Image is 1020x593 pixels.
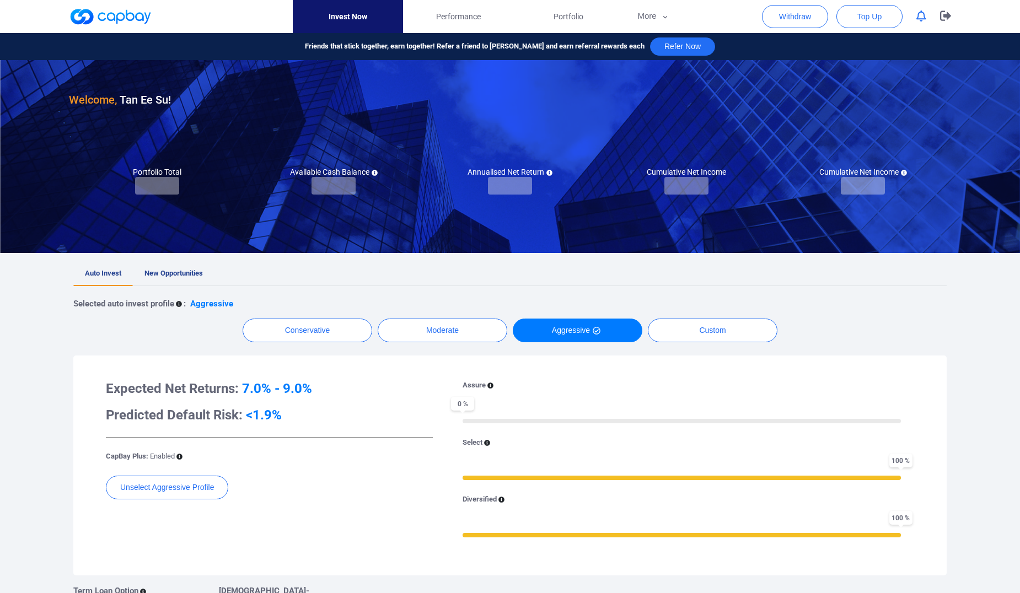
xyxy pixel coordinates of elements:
span: Auto Invest [85,269,121,277]
h5: Annualised Net Return [468,167,552,177]
button: Withdraw [762,5,828,28]
span: Performance [436,10,481,23]
h5: Available Cash Balance [290,167,378,177]
span: Top Up [857,11,882,22]
span: <1.9% [246,407,282,423]
span: 100 % [889,454,912,467]
span: Friends that stick together, earn together! Refer a friend to [PERSON_NAME] and earn referral rew... [305,41,645,52]
p: Select [463,437,482,449]
span: Portfolio [554,10,583,23]
h3: Tan Ee Su ! [69,91,171,109]
button: Refer Now [650,37,715,56]
h5: Cumulative Net Income [647,167,726,177]
span: New Opportunities [144,269,203,277]
p: Selected auto invest profile [73,297,174,310]
span: Enabled [150,452,175,460]
p: Assure [463,380,486,391]
h3: Expected Net Returns: [106,380,433,397]
p: CapBay Plus: [106,451,175,462]
button: Custom [648,319,777,342]
h5: Cumulative Net Income [819,167,907,177]
button: Top Up [836,5,903,28]
button: Moderate [378,319,507,342]
span: 0 % [451,397,474,411]
h5: Portfolio Total [133,167,181,177]
span: 100 % [889,511,912,525]
button: Conservative [243,319,372,342]
button: Aggressive [513,319,642,342]
p: Aggressive [190,297,233,310]
span: 7.0% - 9.0% [242,381,312,396]
h3: Predicted Default Risk: [106,406,433,424]
span: Welcome, [69,93,117,106]
p: : [184,297,186,310]
button: Unselect Aggressive Profile [106,476,228,499]
p: Diversified [463,494,497,505]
